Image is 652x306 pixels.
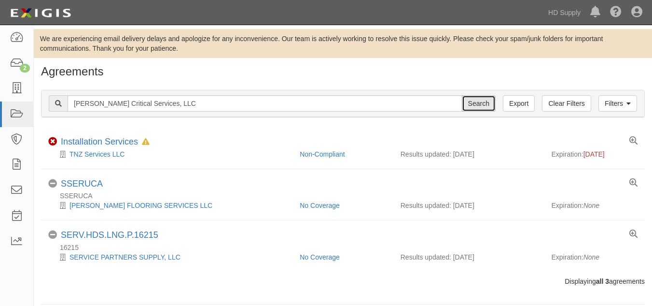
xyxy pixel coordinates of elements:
[142,139,150,146] i: In Default since 08/13/2025
[61,179,103,189] div: SSERUCA
[68,95,462,112] input: Search
[48,243,645,252] div: 16215
[401,149,537,159] div: Results updated: [DATE]
[629,137,638,146] a: View results summary
[61,137,138,146] a: Installation Services
[542,95,591,112] a: Clear Filters
[69,202,212,209] a: [PERSON_NAME] FLOORING SERVICES LLC
[48,137,57,146] i: Non-Compliant
[20,64,30,73] div: 2
[552,149,638,159] div: Expiration:
[552,252,638,262] div: Expiration:
[48,191,645,201] div: SSERUCA
[552,201,638,210] div: Expiration:
[48,149,292,159] div: TNZ Services LLC
[401,252,537,262] div: Results updated: [DATE]
[629,179,638,188] a: View results summary
[61,230,158,241] div: SERV.HDS.LNG.P.16215
[598,95,637,112] a: Filters
[583,202,599,209] em: None
[300,202,340,209] a: No Coverage
[69,253,180,261] a: SERVICE PARTNERS SUPPLY, LLC
[48,231,57,239] i: No Coverage
[48,179,57,188] i: No Coverage
[583,253,599,261] em: None
[34,277,652,286] div: Displaying agreements
[61,179,103,189] a: SSERUCA
[543,3,585,22] a: HD Supply
[401,201,537,210] div: Results updated: [DATE]
[7,4,74,22] img: logo-5460c22ac91f19d4615b14bd174203de0afe785f0fc80cf4dbbc73dc1793850b.png
[583,150,605,158] span: [DATE]
[61,230,158,240] a: SERV.HDS.LNG.P.16215
[503,95,535,112] a: Export
[610,7,622,18] i: Help Center - Complianz
[48,201,292,210] div: CARRANZA FLOORING SERVICES LLC
[41,65,645,78] h1: Agreements
[300,253,340,261] a: No Coverage
[596,277,609,285] b: all 3
[462,95,496,112] input: Search
[629,230,638,239] a: View results summary
[69,150,125,158] a: TNZ Services LLC
[34,34,652,53] div: We are experiencing email delivery delays and apologize for any inconvenience. Our team is active...
[300,150,345,158] a: Non-Compliant
[61,137,150,147] div: Installation Services
[48,252,292,262] div: SERVICE PARTNERS SUPPLY, LLC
